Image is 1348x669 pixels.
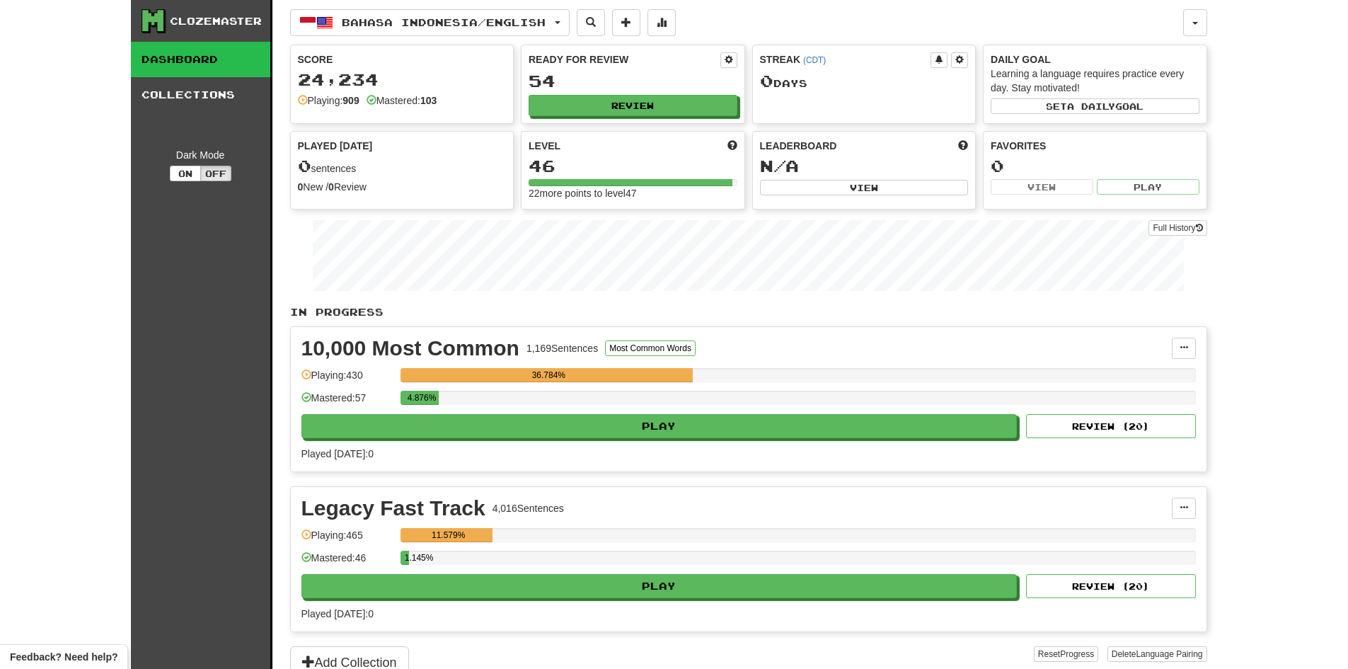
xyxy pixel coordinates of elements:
div: Daily Goal [991,52,1199,67]
button: Bahasa Indonesia/English [290,9,570,36]
span: Played [DATE]: 0 [301,608,374,619]
button: More stats [647,9,676,36]
div: Mastered: 57 [301,391,393,414]
button: Most Common Words [605,341,696,356]
div: Clozemaster [170,14,262,28]
strong: 0 [328,181,334,193]
div: 0 [991,157,1199,175]
div: Dark Mode [142,148,260,162]
span: N/A [760,156,799,176]
div: 11.579% [405,528,492,542]
span: Open feedback widget [10,650,117,664]
a: Collections [131,77,270,113]
div: 1,169 Sentences [526,341,598,355]
span: Level [529,139,560,153]
button: ResetProgress [1034,646,1098,662]
a: Dashboard [131,42,270,77]
div: Favorites [991,139,1199,153]
a: Full History [1148,220,1206,236]
button: Seta dailygoal [991,98,1199,114]
button: On [170,166,201,181]
span: Language Pairing [1136,649,1202,659]
button: Review [529,95,737,116]
div: Mastered: 46 [301,551,393,574]
span: Bahasa Indonesia / English [342,16,546,28]
div: 46 [529,157,737,175]
button: Play [301,574,1018,598]
div: Playing: 465 [301,528,393,551]
button: View [760,180,969,195]
strong: 0 [298,181,304,193]
strong: 909 [342,95,359,106]
button: Off [200,166,231,181]
span: 0 [760,71,773,91]
div: 22 more points to level 47 [529,186,737,200]
span: This week in points, UTC [958,139,968,153]
div: 10,000 Most Common [301,338,519,359]
div: 4,016 Sentences [492,501,564,515]
button: DeleteLanguage Pairing [1107,646,1207,662]
div: 24,234 [298,71,507,88]
div: 54 [529,72,737,90]
div: Score [298,52,507,67]
span: Played [DATE] [298,139,373,153]
div: Learning a language requires practice every day. Stay motivated! [991,67,1199,95]
div: sentences [298,157,507,176]
button: Review (20) [1026,414,1196,438]
button: View [991,179,1093,195]
div: New / Review [298,180,507,194]
div: Playing: [298,93,359,108]
div: Streak [760,52,931,67]
span: a daily [1067,101,1115,111]
span: Played [DATE]: 0 [301,448,374,459]
div: Ready for Review [529,52,720,67]
div: Mastered: [367,93,437,108]
span: Progress [1060,649,1094,659]
a: (CDT) [803,55,826,65]
button: Add sentence to collection [612,9,640,36]
div: Day s [760,72,969,91]
div: Legacy Fast Track [301,498,485,519]
div: 1.145% [405,551,410,565]
button: Review (20) [1026,574,1196,598]
button: Play [1097,179,1199,195]
div: 4.876% [405,391,439,405]
p: In Progress [290,305,1207,319]
span: 0 [298,156,311,176]
span: Leaderboard [760,139,837,153]
button: Play [301,414,1018,438]
span: Score more points to level up [727,139,737,153]
div: Playing: 430 [301,368,393,391]
div: 36.784% [405,368,693,382]
button: Search sentences [577,9,605,36]
strong: 103 [420,95,437,106]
